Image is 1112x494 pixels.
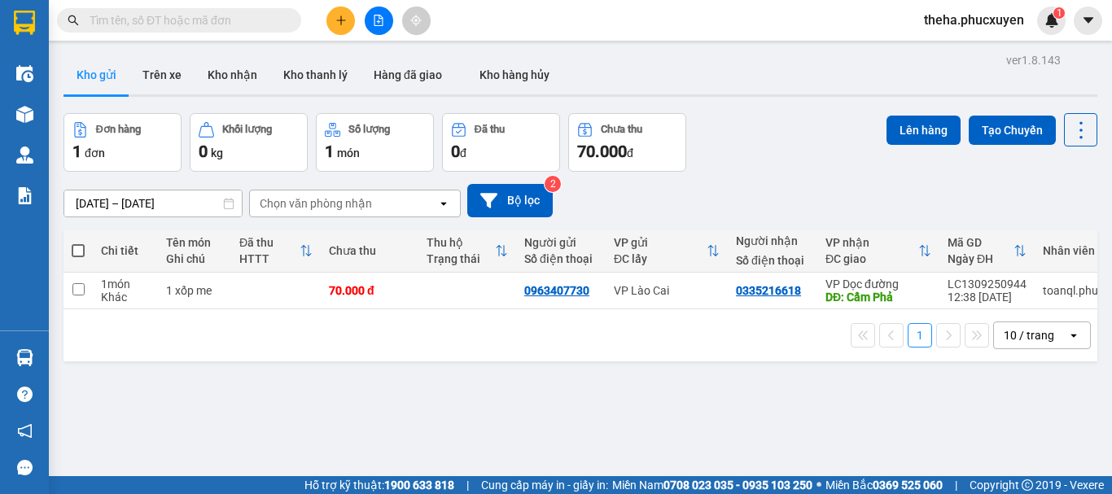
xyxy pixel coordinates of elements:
[325,142,334,161] span: 1
[199,142,208,161] span: 0
[16,187,33,204] img: solution-icon
[1067,329,1080,342] svg: open
[16,65,33,82] img: warehouse-icon
[260,195,372,212] div: Chọn văn phòng nhận
[190,113,308,172] button: Khối lượng0kg
[101,291,150,304] div: Khác
[101,244,150,257] div: Chi tiết
[316,113,434,172] button: Số lượng1món
[627,146,633,160] span: đ
[948,252,1013,265] div: Ngày ĐH
[606,230,728,273] th: Toggle SortBy
[817,230,939,273] th: Toggle SortBy
[451,142,460,161] span: 0
[129,55,195,94] button: Trên xe
[16,349,33,366] img: warehouse-icon
[545,176,561,192] sup: 2
[614,284,720,297] div: VP Lào Cai
[1006,51,1061,69] div: ver 1.8.143
[524,252,598,265] div: Số điện thoại
[577,142,627,161] span: 70.000
[601,124,642,135] div: Chưa thu
[72,142,81,161] span: 1
[418,230,516,273] th: Toggle SortBy
[361,55,455,94] button: Hàng đã giao
[329,284,410,297] div: 70.000 đ
[17,460,33,475] span: message
[270,55,361,94] button: Kho thanh lý
[16,106,33,123] img: warehouse-icon
[825,236,918,249] div: VP nhận
[1056,7,1062,19] span: 1
[736,254,809,267] div: Số điện thoại
[211,146,223,160] span: kg
[85,146,105,160] span: đơn
[166,236,223,249] div: Tên món
[63,113,182,172] button: Đơn hàng1đơn
[17,387,33,402] span: question-circle
[908,323,932,348] button: 1
[873,479,943,492] strong: 0369 525 060
[524,284,589,297] div: 0963407730
[101,278,150,291] div: 1 món
[939,230,1035,273] th: Toggle SortBy
[90,11,282,29] input: Tìm tên, số ĐT hoặc mã đơn
[948,291,1027,304] div: 12:38 [DATE]
[68,15,79,26] span: search
[969,116,1056,145] button: Tạo Chuyến
[195,55,270,94] button: Kho nhận
[479,68,549,81] span: Kho hàng hủy
[16,146,33,164] img: warehouse-icon
[614,252,707,265] div: ĐC lấy
[825,291,931,304] div: DĐ: Cẩm Phả
[1044,13,1059,28] img: icon-new-feature
[166,284,223,297] div: 1 xốp me
[437,197,450,210] svg: open
[481,476,608,494] span: Cung cấp máy in - giấy in:
[384,479,454,492] strong: 1900 633 818
[96,124,141,135] div: Đơn hàng
[736,234,809,247] div: Người nhận
[231,230,321,273] th: Toggle SortBy
[948,236,1013,249] div: Mã GD
[14,11,35,35] img: logo-vxr
[427,252,495,265] div: Trạng thái
[239,236,300,249] div: Đã thu
[64,190,242,216] input: Select a date range.
[17,423,33,439] span: notification
[304,476,454,494] span: Hỗ trợ kỹ thuật:
[816,482,821,488] span: ⚪️
[337,146,360,160] span: món
[475,124,505,135] div: Đã thu
[239,252,300,265] div: HTTT
[825,476,943,494] span: Miền Bắc
[63,55,129,94] button: Kho gửi
[1004,327,1054,343] div: 10 / trang
[887,116,961,145] button: Lên hàng
[222,124,272,135] div: Khối lượng
[736,284,801,297] div: 0335216618
[614,236,707,249] div: VP gửi
[373,15,384,26] span: file-add
[1053,7,1065,19] sup: 1
[466,476,469,494] span: |
[335,15,347,26] span: plus
[663,479,812,492] strong: 0708 023 035 - 0935 103 250
[955,476,957,494] span: |
[911,10,1037,30] span: theha.phucxuyen
[467,184,553,217] button: Bộ lọc
[1022,479,1033,491] span: copyright
[568,113,686,172] button: Chưa thu70.000đ
[365,7,393,35] button: file-add
[166,252,223,265] div: Ghi chú
[326,7,355,35] button: plus
[460,146,466,160] span: đ
[410,15,422,26] span: aim
[348,124,390,135] div: Số lượng
[825,278,931,291] div: VP Dọc đường
[329,244,410,257] div: Chưa thu
[1074,7,1102,35] button: caret-down
[612,476,812,494] span: Miền Nam
[524,236,598,249] div: Người gửi
[442,113,560,172] button: Đã thu0đ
